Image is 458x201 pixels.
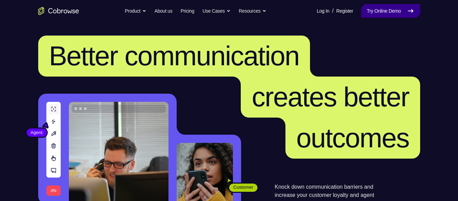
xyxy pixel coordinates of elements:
[154,4,172,18] a: About us
[336,4,353,18] a: Register
[239,4,266,18] button: Resources
[125,4,146,18] button: Product
[49,41,299,71] span: Better communication
[252,82,409,112] span: creates better
[317,4,329,18] a: Log In
[296,123,409,153] span: outcomes
[38,7,79,15] a: Go to the home page
[180,4,194,18] a: Pricing
[332,7,334,15] span: /
[203,4,231,18] button: Use Cases
[361,4,420,18] a: Try Online Demo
